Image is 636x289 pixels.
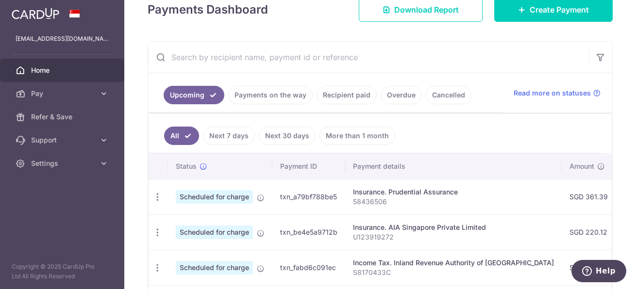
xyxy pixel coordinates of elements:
[514,88,591,98] span: Read more on statuses
[381,86,422,104] a: Overdue
[31,112,95,122] span: Refer & Save
[571,260,626,284] iframe: Opens a widget where you can find more information
[148,42,589,73] input: Search by recipient name, payment id or reference
[317,86,377,104] a: Recipient paid
[148,1,268,18] h4: Payments Dashboard
[176,261,253,274] span: Scheduled for charge
[353,197,554,207] p: 58436506
[176,161,197,171] span: Status
[426,86,471,104] a: Cancelled
[562,214,622,250] td: SGD 220.12
[353,232,554,242] p: U123919272
[353,223,554,232] div: Insurance. AIA Singapore Private Limited
[31,65,95,75] span: Home
[353,187,554,197] div: Insurance. Prudential Assurance
[319,127,395,145] a: More than 1 month
[176,225,253,239] span: Scheduled for charge
[530,4,589,16] span: Create Payment
[259,127,316,145] a: Next 30 days
[353,268,554,277] p: S8170433C
[164,127,199,145] a: All
[345,154,562,179] th: Payment details
[31,135,95,145] span: Support
[31,89,95,98] span: Pay
[272,214,345,250] td: txn_be4e5a9712b
[176,190,253,204] span: Scheduled for charge
[562,179,622,214] td: SGD 361.39
[16,34,109,44] p: [EMAIL_ADDRESS][DOMAIN_NAME]
[12,8,59,19] img: CardUp
[272,179,345,214] td: txn_a79bf788be5
[514,88,601,98] a: Read more on statuses
[228,86,313,104] a: Payments on the way
[272,154,345,179] th: Payment ID
[203,127,255,145] a: Next 7 days
[272,250,345,285] td: txn_fabd6c091ec
[562,250,622,285] td: SGD 1,284.43
[569,161,594,171] span: Amount
[353,258,554,268] div: Income Tax. Inland Revenue Authority of [GEOGRAPHIC_DATA]
[164,86,224,104] a: Upcoming
[31,159,95,168] span: Settings
[394,4,459,16] span: Download Report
